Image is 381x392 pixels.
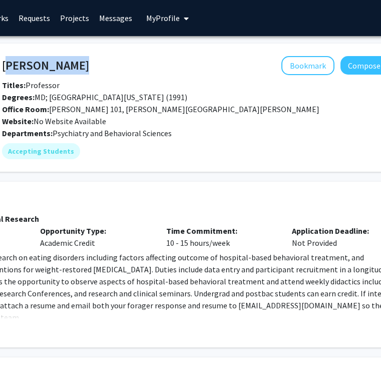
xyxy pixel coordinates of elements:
[2,56,89,75] h4: [PERSON_NAME]
[166,225,277,237] p: Time Commitment:
[2,80,60,90] span: Professor
[53,128,172,138] span: Psychiatry and Behavioral Sciences
[2,104,49,114] b: Office Room:
[159,225,284,249] div: 10 - 15 hours/week
[2,143,80,159] mat-chip: Accepting Students
[55,1,94,36] a: Projects
[2,116,106,126] span: No Website Available
[281,56,334,75] button: Add Angela Guarda to Bookmarks
[8,347,43,384] iframe: Chat
[40,225,151,237] p: Opportunity Type:
[2,80,26,90] b: Titles:
[2,128,53,138] b: Departments:
[2,92,35,102] b: Degrees:
[2,104,319,114] span: [PERSON_NAME] 101, [PERSON_NAME][GEOGRAPHIC_DATA][PERSON_NAME]
[33,225,158,249] div: Academic Credit
[94,1,137,36] a: Messages
[2,116,34,126] b: Website:
[146,13,180,23] span: My Profile
[14,1,55,36] a: Requests
[2,92,187,102] span: MD; [GEOGRAPHIC_DATA][US_STATE] (1991)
